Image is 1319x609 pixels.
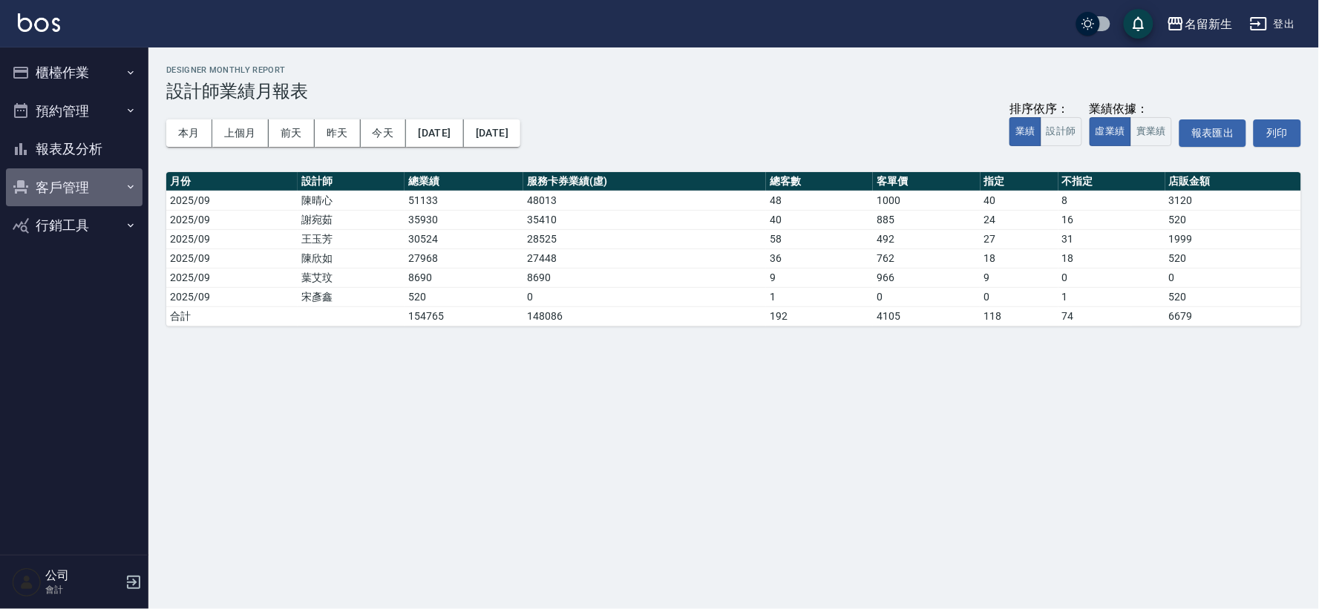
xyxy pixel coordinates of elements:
button: 設計師 [1041,117,1082,146]
th: 客單價 [873,172,980,191]
button: 櫃檯作業 [6,53,143,92]
td: 6679 [1165,306,1301,326]
td: 27448 [523,248,766,268]
button: 名留新生 [1161,9,1238,39]
th: 不指定 [1058,172,1165,191]
td: 40 [766,210,873,229]
td: 966 [873,268,980,287]
td: 9 [981,268,1058,287]
td: 8 [1058,191,1165,210]
td: 520 [405,287,523,306]
td: 0 [523,287,766,306]
td: 2025/09 [166,287,298,306]
td: 合計 [166,306,298,326]
td: 48013 [523,191,766,210]
th: 月份 [166,172,298,191]
th: 設計師 [298,172,405,191]
td: 27968 [405,248,523,268]
td: 48 [766,191,873,210]
button: 今天 [361,119,407,147]
button: 列印 [1254,119,1301,147]
button: 上個月 [212,119,269,147]
td: 謝宛茹 [298,210,405,229]
div: 業績依據： [1090,102,1172,117]
td: 74 [1058,306,1165,326]
button: 客戶管理 [6,168,143,207]
td: 520 [1165,248,1301,268]
button: 虛業績 [1090,117,1131,146]
td: 27 [981,229,1058,248]
td: 宋彥鑫 [298,287,405,306]
td: 40 [981,191,1058,210]
td: 520 [1165,210,1301,229]
div: 排序依序： [1009,102,1082,117]
td: 9 [766,268,873,287]
button: 前天 [269,119,315,147]
td: 492 [873,229,980,248]
td: 陳欣如 [298,248,405,268]
td: 885 [873,210,980,229]
td: 1000 [873,191,980,210]
button: 實業績 [1130,117,1172,146]
button: save [1124,9,1153,39]
td: 18 [981,248,1058,268]
th: 指定 [981,172,1058,191]
td: 36 [766,248,873,268]
div: 名留新生 [1185,15,1232,33]
td: 18 [1058,248,1165,268]
h3: 設計師業績月報表 [166,81,1301,102]
td: 0 [1058,268,1165,287]
img: Person [12,567,42,597]
td: 118 [981,306,1058,326]
td: 28525 [523,229,766,248]
button: [DATE] [406,119,463,147]
td: 154765 [405,306,523,326]
button: [DATE] [464,119,520,147]
td: 葉艾玟 [298,268,405,287]
button: 報表及分析 [6,130,143,168]
td: 30524 [405,229,523,248]
td: 0 [981,287,1058,306]
img: Logo [18,13,60,32]
td: 0 [873,287,980,306]
td: 35410 [523,210,766,229]
td: 762 [873,248,980,268]
td: 0 [1165,268,1301,287]
td: 148086 [523,306,766,326]
td: 16 [1058,210,1165,229]
td: 2025/09 [166,210,298,229]
td: 8690 [405,268,523,287]
button: 報表匯出 [1179,119,1246,147]
th: 店販金額 [1165,172,1301,191]
td: 2025/09 [166,229,298,248]
td: 520 [1165,287,1301,306]
td: 4105 [873,306,980,326]
td: 1 [1058,287,1165,306]
button: 預約管理 [6,92,143,131]
td: 陳晴心 [298,191,405,210]
td: 1999 [1165,229,1301,248]
button: 行銷工具 [6,206,143,245]
h5: 公司 [45,568,121,583]
td: 192 [766,306,873,326]
td: 35930 [405,210,523,229]
th: 服務卡券業績(虛) [523,172,766,191]
table: a dense table [166,172,1301,326]
th: 總業績 [405,172,523,191]
th: 總客數 [766,172,873,191]
button: 業績 [1009,117,1041,146]
td: 王玉芳 [298,229,405,248]
td: 31 [1058,229,1165,248]
button: 本月 [166,119,212,147]
td: 8690 [523,268,766,287]
td: 1 [766,287,873,306]
td: 2025/09 [166,248,298,268]
td: 24 [981,210,1058,229]
button: 登出 [1244,10,1301,38]
td: 2025/09 [166,268,298,287]
button: 昨天 [315,119,361,147]
td: 2025/09 [166,191,298,210]
h2: Designer Monthly Report [166,65,1301,75]
p: 會計 [45,583,121,596]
